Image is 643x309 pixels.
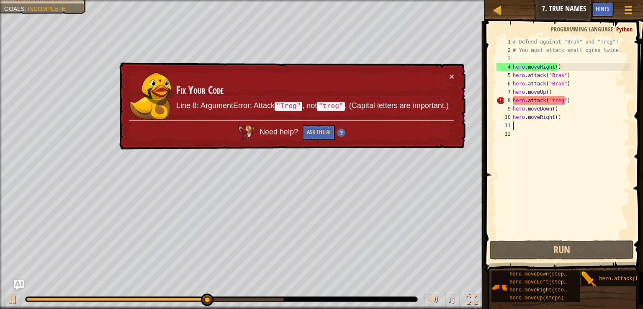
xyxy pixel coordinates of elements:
[596,5,610,13] span: Hints
[464,292,481,309] button: Toggle fullscreen
[445,292,460,309] button: ♫
[317,102,345,111] code: "treg"
[4,5,24,12] span: Goals
[24,5,28,12] span: :
[496,113,513,121] div: 10
[490,240,634,260] button: Run
[551,25,613,33] span: Programming language
[259,128,300,136] span: Need help?
[337,129,345,137] img: Hint
[275,102,302,111] code: "Treg"
[613,25,616,33] span: :
[302,125,334,140] button: Ask the AI
[616,25,633,33] span: Python
[496,63,513,71] div: 4
[176,84,449,98] h3: Fix Your Code
[28,5,66,12] span: Incomplete
[496,71,513,80] div: 5
[509,295,564,301] span: hero.moveUp(steps)
[496,130,513,138] div: 12
[237,125,254,140] img: AI
[447,293,455,306] span: ♫
[4,292,21,309] button: Ctrl + P: Play
[129,72,172,119] img: duck_okar.png
[449,73,454,82] button: ×
[569,2,592,17] button: Ask AI
[424,292,441,309] button: Adjust volume
[496,80,513,88] div: 6
[496,96,513,105] div: 8
[509,287,573,293] span: hero.moveRight(steps)
[176,100,449,113] p: Line 8: ArgumentError: Attack , not . (Capital letters are important.)
[14,280,24,290] button: Ask AI
[509,279,570,285] span: hero.moveLeft(steps)
[573,5,587,13] span: Ask AI
[509,271,570,277] span: hero.moveDown(steps)
[496,88,513,96] div: 7
[496,121,513,130] div: 11
[581,271,597,287] img: portrait.png
[618,2,639,21] button: Show game menu
[496,105,513,113] div: 9
[496,54,513,63] div: 3
[491,279,507,295] img: portrait.png
[496,46,513,54] div: 2
[496,38,513,46] div: 1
